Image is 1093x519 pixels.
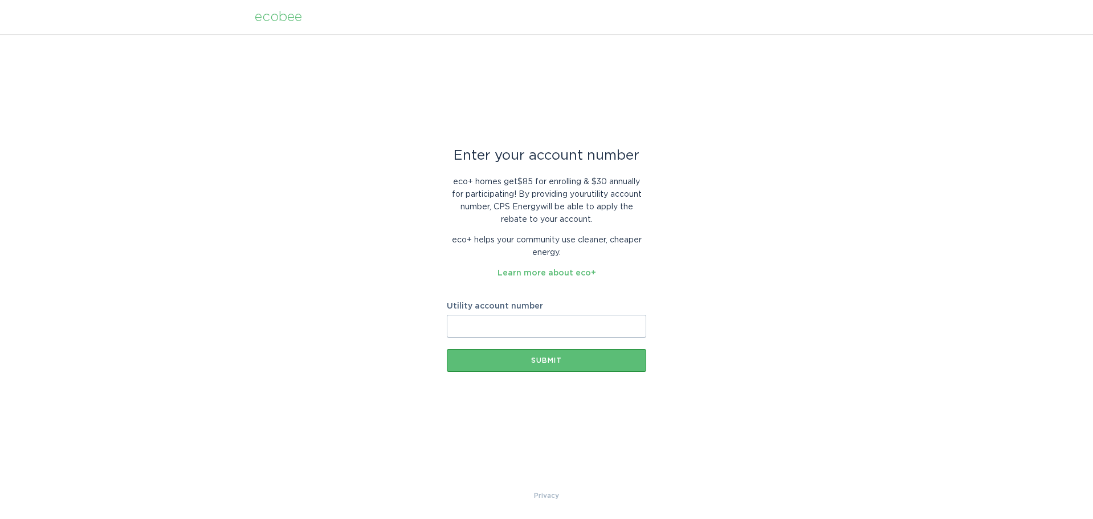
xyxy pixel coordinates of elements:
button: Submit [447,349,646,372]
a: Learn more about eco+ [497,269,596,277]
div: ecobee [255,11,302,23]
label: Utility account number [447,302,646,310]
div: Enter your account number [447,149,646,162]
a: Privacy Policy & Terms of Use [534,489,559,502]
p: eco+ homes get $85 for enrolling & $30 annually for participating ! By providing your utility acc... [447,176,646,226]
p: eco+ helps your community use cleaner, cheaper energy. [447,234,646,259]
div: Submit [452,357,641,364]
